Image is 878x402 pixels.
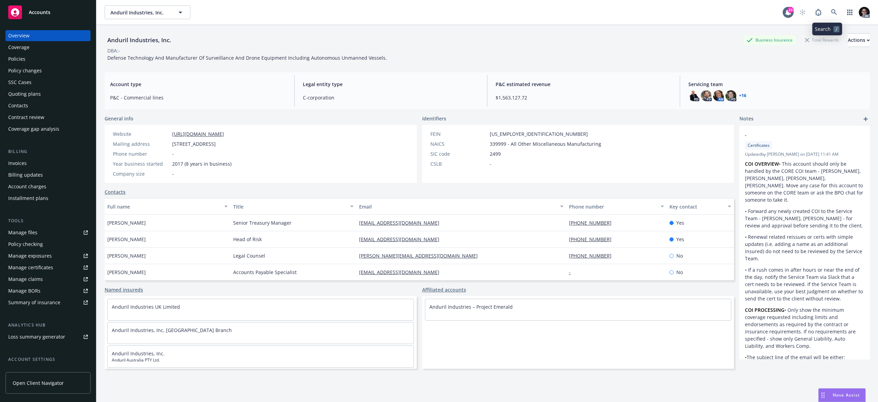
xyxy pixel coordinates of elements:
[172,160,232,167] span: 2017 (8 years in business)
[8,227,37,238] div: Manage files
[667,198,734,215] button: Key contact
[8,77,32,88] div: SSC Cases
[233,252,265,259] span: Legal Counsel
[110,81,286,88] span: Account type
[29,10,50,15] span: Accounts
[112,350,165,357] a: Anduril Industries, Inc.
[8,65,42,76] div: Policy changes
[107,219,146,226] span: [PERSON_NAME]
[8,193,48,204] div: Installment plans
[230,198,356,215] button: Title
[430,150,487,157] div: SIC code
[233,203,346,210] div: Title
[5,148,91,155] div: Billing
[8,169,43,180] div: Billing updates
[8,285,40,296] div: Manage BORs
[676,252,683,259] span: No
[5,297,91,308] a: Summary of insurance
[110,94,286,101] span: P&C - Commercial lines
[859,7,870,18] img: photo
[745,354,864,361] p: •The subject line of the email will be either:
[688,90,699,101] img: photo
[303,94,479,101] span: C-corporation
[172,150,174,157] span: -
[688,81,864,88] span: Servicing team
[569,220,617,226] a: [PHONE_NUMBER]
[745,233,864,262] p: • Renewal related reissues or certs with simple updates (i.e. adding a name as an additional insu...
[8,274,43,285] div: Manage claims
[8,262,53,273] div: Manage certificates
[818,388,866,402] button: Nova Assist
[110,9,170,16] span: Anduril Industries, Inc.
[745,208,864,229] p: • Forward any newly created COI to the Service Team - [PERSON_NAME], [PERSON_NAME] - for review a...
[5,100,91,111] a: Contacts
[569,269,576,275] a: -
[8,239,43,250] div: Policy checking
[8,54,25,64] div: Policies
[5,250,91,261] a: Manage exposures
[796,5,809,19] a: Start snowing
[745,151,864,157] span: Updated by [PERSON_NAME] on [DATE] 11:41 AM
[107,203,220,210] div: Full name
[739,115,754,123] span: Notes
[5,42,91,53] a: Coverage
[5,88,91,99] a: Quoting plans
[107,55,387,61] span: Defense Technology And Manufacturer Of Surveillance And Drone Equipment Including Autonomous Unma...
[113,140,169,147] div: Mailing address
[5,239,91,250] a: Policy checking
[5,54,91,64] a: Policies
[496,94,672,101] span: $1,563,127.72
[8,250,52,261] div: Manage exposures
[8,331,65,342] div: Loss summary generator
[8,30,29,41] div: Overview
[112,327,232,333] a: Anduril Industries, Inc, [GEOGRAPHIC_DATA] Branch
[13,379,64,387] span: Open Client Navigator
[5,274,91,285] a: Manage claims
[422,286,466,293] a: Affiliated accounts
[5,181,91,192] a: Account charges
[569,252,617,259] a: [PHONE_NUMBER]
[422,115,446,122] span: Identifiers
[113,170,169,177] div: Company size
[676,219,684,226] span: Yes
[745,307,784,313] strong: COI PROCESSING
[833,392,860,398] span: Nova Assist
[5,331,91,342] a: Loss summary generator
[5,217,91,224] div: Tools
[5,158,91,169] a: Invoices
[5,112,91,123] a: Contract review
[569,236,617,243] a: [PHONE_NUMBER]
[490,150,501,157] span: 2499
[105,188,126,196] a: Contacts
[8,297,60,308] div: Summary of insurance
[8,112,44,123] div: Contract review
[490,160,491,167] span: -
[233,219,292,226] span: Senior Treasury Manager
[745,131,846,139] span: -
[172,170,174,177] span: -
[566,198,667,215] button: Phone number
[5,322,91,329] div: Analytics hub
[5,3,91,22] a: Accounts
[8,366,38,377] div: Service team
[739,94,746,98] a: +16
[8,88,41,99] div: Quoting plans
[490,140,601,147] span: 339999 - All Other Miscellaneous Manufacturing
[5,30,91,41] a: Overview
[105,5,190,19] button: Anduril Industries, Inc.
[819,389,827,402] div: Drag to move
[430,160,487,167] div: CSLB
[107,47,120,54] div: DBA: -
[359,236,445,243] a: [EMAIL_ADDRESS][DOMAIN_NAME]
[745,161,779,167] strong: COI OVERVIEW
[359,269,445,275] a: [EMAIL_ADDRESS][DOMAIN_NAME]
[113,130,169,138] div: Website
[5,285,91,296] a: Manage BORs
[811,5,825,19] a: Report a Bug
[107,252,146,259] span: [PERSON_NAME]
[112,304,180,310] a: Anduril Industries UK Limited
[862,115,870,123] a: add
[105,36,174,45] div: Anduril Industries, Inc.
[5,227,91,238] a: Manage files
